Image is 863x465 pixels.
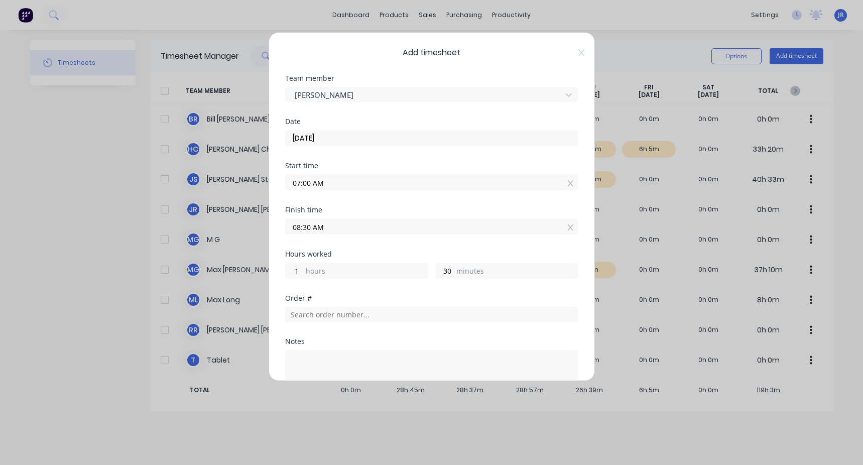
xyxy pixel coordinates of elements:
div: Notes [285,338,578,345]
div: Date [285,118,578,125]
input: 0 [436,263,454,278]
div: Team member [285,75,578,82]
input: Search order number... [285,307,578,322]
iframe: Intercom live chat [829,431,853,455]
label: hours [306,266,427,278]
input: 0 [286,263,303,278]
span: Add timesheet [285,47,578,59]
div: Order # [285,295,578,302]
div: Start time [285,162,578,169]
label: minutes [456,266,578,278]
div: Hours worked [285,251,578,258]
div: Finish time [285,206,578,213]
